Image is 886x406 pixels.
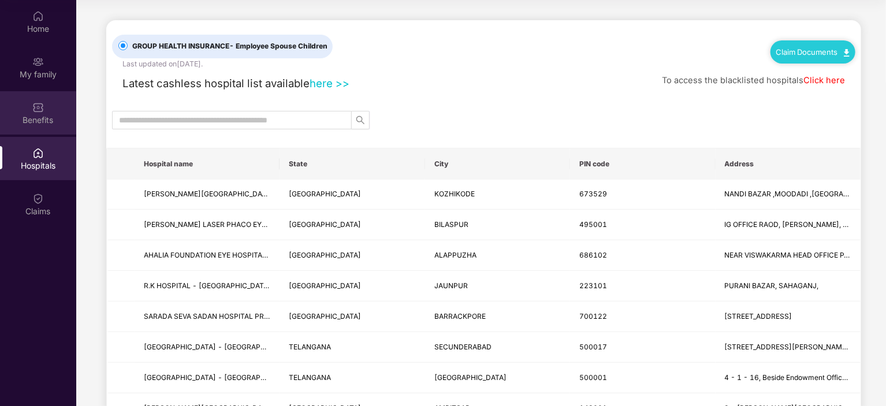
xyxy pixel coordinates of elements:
span: 686102 [579,251,607,259]
span: 700122 [579,312,607,321]
td: KOZHIKODE [425,180,570,210]
span: Hospital name [144,159,270,169]
td: KERALA [280,180,425,210]
td: R.K HOSPITAL - JAUNPUR [135,271,280,301]
img: svg+xml;base64,PHN2ZyBpZD0iQ2xhaW0iIHhtbG5zPSJodHRwOi8vd3d3LnczLm9yZy8yMDAwL3N2ZyIgd2lkdGg9IjIwIi... [32,193,44,204]
td: MEENA HOSPITAL - Secunderabad [135,332,280,363]
span: 500017 [579,342,607,351]
span: BILASPUR [434,220,468,229]
span: JAUNPUR [434,281,468,290]
span: [GEOGRAPHIC_DATA] [289,312,361,321]
span: PURANI BAZAR, SAHAGANJ, [725,281,819,290]
td: CHHATTISGARH [280,210,425,240]
span: Latest cashless hospital list available [122,77,310,90]
td: 4 - 1 - 16, Beside Endowment Office Tilak Road, Abids [716,363,861,393]
span: To access the blacklisted hospitals [662,75,803,85]
div: Last updated on [DATE] . [122,58,203,69]
td: BILASPUR [425,210,570,240]
span: BARRACKPORE [434,312,486,321]
span: [GEOGRAPHIC_DATA] [289,281,361,290]
td: SARADA SEVA SADAN HOSPITAL PRIVATE LIMITED - BARRACKPORE [135,301,280,332]
span: search [352,116,369,125]
img: svg+xml;base64,PHN2ZyBpZD0iSG9tZSIgeG1sbnM9Imh0dHA6Ly93d3cudzMub3JnLzIwMDAvc3ZnIiB3aWR0aD0iMjAiIG... [32,10,44,22]
td: ASHIRWAD LASER PHACO EYE HOSPITAL - BILASPUR [135,210,280,240]
a: Click here [803,75,845,85]
a: Claim Documents [776,47,850,57]
img: svg+xml;base64,PHN2ZyB3aWR0aD0iMjAiIGhlaWdodD0iMjAiIHZpZXdCb3g9IjAgMCAyMCAyMCIgZmlsbD0ibm9uZSIgeG... [32,56,44,68]
button: search [351,111,370,129]
span: [GEOGRAPHIC_DATA] - [GEOGRAPHIC_DATA] [144,373,296,382]
span: 673529 [579,189,607,198]
td: BARRACKPORE [425,301,570,332]
span: TELANGANA [289,342,331,351]
span: R.K HOSPITAL - [GEOGRAPHIC_DATA] [144,281,271,290]
span: 223101 [579,281,607,290]
td: ADITYA HOSPITAL - Hyderabad [135,363,280,393]
span: SARADA SEVA SADAN HOSPITAL PRIVATE LIMITED - [GEOGRAPHIC_DATA] [144,312,392,321]
td: HYDERABAD [425,363,570,393]
span: TELANGANA [289,373,331,382]
td: NEAR VISWAKARMA HEAD OFFICE PANACHIKKAVU PO [716,240,861,271]
span: GROUP HEALTH INSURANCE [128,41,332,52]
th: City [425,148,570,180]
span: [GEOGRAPHIC_DATA] [434,373,507,382]
span: AHALIA FOUNDATION EYE HOSPITAL - CHANGANACHERRY [144,251,343,259]
img: svg+xml;base64,PHN2ZyBpZD0iQmVuZWZpdHMiIHhtbG5zPSJodHRwOi8vd3d3LnczLm9yZy8yMDAwL3N2ZyIgd2lkdGg9Ij... [32,102,44,113]
td: 10-5-682/2, Sai Ranga Towers, Tukaram Gate, Lallaguda - [716,332,861,363]
td: 40(114) , BARASAT ROAD , BARRACKPORE , PINCODE - 700122 [716,301,861,332]
span: - Employee Spouse Children [229,42,327,50]
td: AHALIA FOUNDATION EYE HOSPITAL - CHANGANACHERRY [135,240,280,271]
span: KOZHIKODE [434,189,475,198]
td: SECUNDERABAD [425,332,570,363]
img: svg+xml;base64,PHN2ZyBpZD0iSG9zcGl0YWxzIiB4bWxucz0iaHR0cDovL3d3dy53My5vcmcvMjAwMC9zdmciIHdpZHRoPS... [32,147,44,159]
td: JAUNPUR [425,271,570,301]
td: IG OFFICE RAOD, NEHRU CHOWK, NEAR APPEX BANK, [716,210,861,240]
a: here >> [310,77,349,90]
img: svg+xml;base64,PHN2ZyB4bWxucz0iaHR0cDovL3d3dy53My5vcmcvMjAwMC9zdmciIHdpZHRoPSIxMC40IiBoZWlnaHQ9Ij... [844,49,850,57]
th: Address [716,148,861,180]
span: [STREET_ADDRESS] [725,312,792,321]
span: [PERSON_NAME] LASER PHACO EYE HOSPITAL - BILASPUR [144,220,344,229]
span: 500001 [579,373,607,382]
span: [GEOGRAPHIC_DATA] [289,220,361,229]
td: UTTAR PRADESH [280,271,425,301]
span: [GEOGRAPHIC_DATA] [289,189,361,198]
td: TELANGANA [280,332,425,363]
span: [PERSON_NAME][GEOGRAPHIC_DATA] - [GEOGRAPHIC_DATA] [144,189,353,198]
span: [STREET_ADDRESS][PERSON_NAME] - [725,342,856,351]
td: NANDI BAZAR ,MOODADI ,KOZHIKODE.673529 [716,180,861,210]
td: TELANGANA [280,363,425,393]
span: SECUNDERABAD [434,342,492,351]
td: ALAPPUZHA [425,240,570,271]
td: PURANI BAZAR, SAHAGANJ, [716,271,861,301]
th: State [280,148,425,180]
span: 495001 [579,220,607,229]
th: Hospital name [135,148,280,180]
span: ALAPPUZHA [434,251,476,259]
span: Address [725,159,851,169]
span: [GEOGRAPHIC_DATA] [289,251,361,259]
th: PIN code [570,148,715,180]
td: SAHANI HOSPITAL - KOZHIKODE [135,180,280,210]
td: WEST BENGAL [280,301,425,332]
span: [GEOGRAPHIC_DATA] - [GEOGRAPHIC_DATA] [144,342,296,351]
td: KERALA [280,240,425,271]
